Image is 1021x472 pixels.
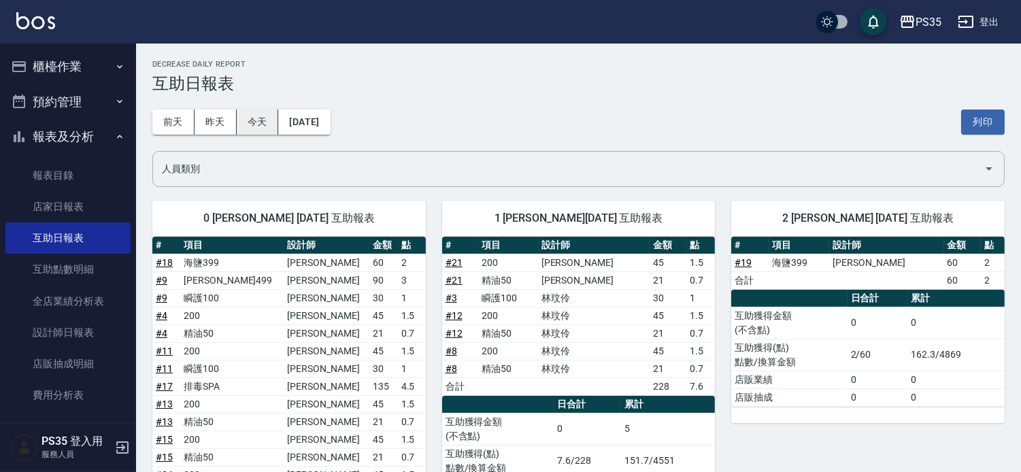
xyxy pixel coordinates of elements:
[848,388,908,406] td: 0
[5,286,131,317] a: 全店業績分析表
[398,377,426,395] td: 4.5
[180,395,284,413] td: 200
[650,324,686,342] td: 21
[944,271,982,289] td: 60
[158,157,978,181] input: 人員名稱
[538,342,650,360] td: 林玟伶
[369,360,397,377] td: 30
[156,399,173,409] a: #13
[686,360,715,377] td: 0.7
[894,8,947,36] button: PS35
[916,14,941,31] div: PS35
[478,237,537,254] th: 項目
[284,289,369,307] td: [PERSON_NAME]
[650,342,686,360] td: 45
[907,388,1005,406] td: 0
[478,307,537,324] td: 200
[237,109,279,135] button: 今天
[446,328,463,339] a: #12
[686,237,715,254] th: 點
[735,257,752,268] a: #19
[284,431,369,448] td: [PERSON_NAME]
[538,324,650,342] td: 林玟伶
[369,395,397,413] td: 45
[398,342,426,360] td: 1.5
[284,377,369,395] td: [PERSON_NAME]
[5,254,131,285] a: 互助點數明細
[369,324,397,342] td: 21
[284,271,369,289] td: [PERSON_NAME]
[156,416,173,427] a: #13
[538,360,650,377] td: 林玟伶
[180,324,284,342] td: 精油50
[478,342,537,360] td: 200
[478,360,537,377] td: 精油50
[907,339,1005,371] td: 162.3/4869
[5,222,131,254] a: 互助日報表
[650,307,686,324] td: 45
[398,289,426,307] td: 1
[731,237,769,254] th: #
[180,448,284,466] td: 精油50
[829,254,943,271] td: [PERSON_NAME]
[180,289,284,307] td: 瞬護100
[446,310,463,321] a: #12
[5,348,131,380] a: 店販抽成明細
[442,237,716,396] table: a dense table
[180,377,284,395] td: 排毒SPA
[731,271,769,289] td: 合計
[5,119,131,154] button: 報表及分析
[156,310,167,321] a: #4
[731,371,847,388] td: 店販業績
[538,307,650,324] td: 林玟伶
[446,257,463,268] a: #21
[180,254,284,271] td: 海鹽399
[5,160,131,191] a: 報表目錄
[180,342,284,360] td: 200
[848,339,908,371] td: 2/60
[398,307,426,324] td: 1.5
[398,395,426,413] td: 1.5
[5,317,131,348] a: 設計師日報表
[195,109,237,135] button: 昨天
[446,292,457,303] a: #3
[478,254,537,271] td: 200
[180,237,284,254] th: 項目
[152,74,1005,93] h3: 互助日報表
[731,290,1005,407] table: a dense table
[478,289,537,307] td: 瞬護100
[446,363,457,374] a: #8
[650,289,686,307] td: 30
[5,380,131,411] a: 費用分析表
[650,254,686,271] td: 45
[284,342,369,360] td: [PERSON_NAME]
[156,363,173,374] a: #11
[369,254,397,271] td: 60
[11,434,38,461] img: Person
[180,431,284,448] td: 200
[398,254,426,271] td: 2
[848,371,908,388] td: 0
[398,448,426,466] td: 0.7
[152,237,180,254] th: #
[278,109,330,135] button: [DATE]
[442,413,554,445] td: 互助獲得金額 (不含點)
[398,413,426,431] td: 0.7
[152,109,195,135] button: 前天
[180,271,284,289] td: [PERSON_NAME]499
[156,345,173,356] a: #11
[621,413,715,445] td: 5
[538,289,650,307] td: 林玟伶
[860,8,887,35] button: save
[284,395,369,413] td: [PERSON_NAME]
[442,377,479,395] td: 合計
[369,237,397,254] th: 金額
[907,371,1005,388] td: 0
[180,413,284,431] td: 精油50
[152,60,1005,69] h2: Decrease Daily Report
[686,289,715,307] td: 1
[369,413,397,431] td: 21
[369,271,397,289] td: 90
[650,237,686,254] th: 金額
[446,275,463,286] a: #21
